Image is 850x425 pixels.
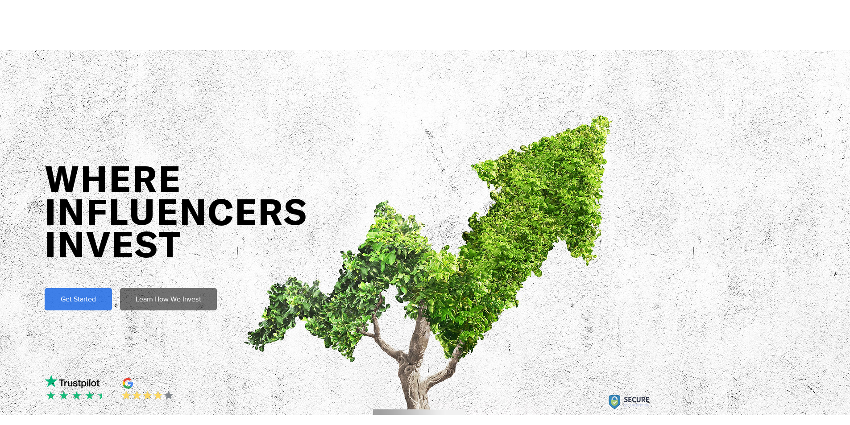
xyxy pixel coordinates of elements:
span: Get Started [61,294,96,304]
img: trust_edited.png [98,391,102,400]
img: trustpilot-3-512.webp [45,363,100,400]
img: SSL secure logo graphic. [607,390,651,415]
a: Learn How We Invest [120,288,217,310]
span: Learn How We Invest [136,294,201,304]
img: goog_edited_edited.png [120,375,136,391]
button: Get Started [45,288,112,310]
span: WHERE INFLUENCERS INVEST [45,156,308,264]
img: Screenshot 2025-01-23 224428_edited.png [120,389,175,401]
